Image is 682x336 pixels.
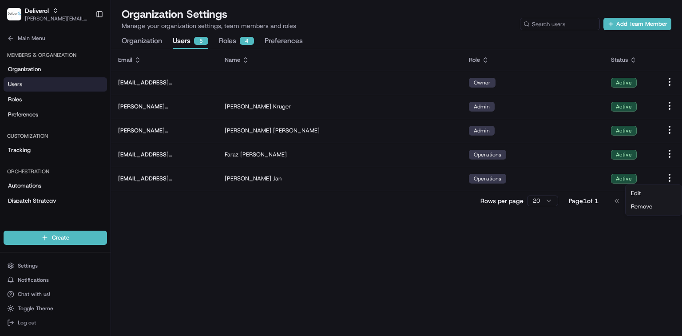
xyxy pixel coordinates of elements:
[480,196,523,205] p: Rows per page
[18,262,38,269] span: Settings
[118,79,210,87] span: [EMAIL_ADDRESS][DOMAIN_NAME]
[8,197,56,205] span: Dispatch Strategy
[611,126,637,136] div: Active
[118,56,210,64] div: Email
[240,37,254,45] div: 4
[631,203,652,211] span: Remove
[611,56,650,64] div: Status
[225,103,271,111] span: [PERSON_NAME]
[18,35,45,42] span: Main Menu
[469,126,495,136] div: Admin
[469,150,506,160] div: Operations
[4,164,107,179] div: Orchestration
[225,175,271,183] span: [PERSON_NAME]
[273,103,291,111] span: Kruger
[18,291,50,298] span: Chat with us!
[631,189,641,197] span: Edit
[18,305,53,312] span: Toggle Theme
[469,174,506,184] div: Operations
[520,18,600,30] input: Search users
[118,151,210,159] span: [EMAIL_ADDRESS][DOMAIN_NAME]
[7,8,21,20] img: Deliverol
[611,150,637,160] div: Active
[611,174,637,184] div: Active
[52,234,69,242] span: Create
[118,127,210,135] span: [PERSON_NAME][EMAIL_ADDRESS][PERSON_NAME][DOMAIN_NAME]
[8,65,41,73] span: Organization
[225,56,455,64] div: Name
[25,15,88,22] span: [PERSON_NAME][EMAIL_ADDRESS][PERSON_NAME][DOMAIN_NAME]
[194,37,208,45] div: 5
[469,102,495,112] div: Admin
[8,146,31,154] span: Tracking
[240,151,287,159] span: [PERSON_NAME]
[122,21,296,30] p: Manage your organization settings, team members and roles
[611,78,637,88] div: Active
[122,34,162,49] button: Organization
[118,175,210,183] span: [EMAIL_ADDRESS][DOMAIN_NAME]
[118,103,210,111] span: [PERSON_NAME][EMAIL_ADDRESS][PERSON_NAME][DOMAIN_NAME]
[18,276,49,284] span: Notifications
[603,18,671,30] button: Add Team Member
[18,319,36,326] span: Log out
[273,175,282,183] span: Jan
[225,127,271,135] span: [PERSON_NAME]
[8,96,22,104] span: Roles
[4,129,107,143] div: Customization
[225,151,238,159] span: Faraz
[469,56,597,64] div: Role
[122,7,296,21] h1: Organization Settings
[469,78,496,88] div: Owner
[8,182,41,190] span: Automations
[173,34,208,49] button: Users
[8,80,22,88] span: Users
[569,196,599,205] div: Page 1 of 1
[273,127,320,135] span: [PERSON_NAME]
[4,48,107,62] div: Members & Organization
[265,34,303,49] button: Preferences
[611,102,637,112] div: Active
[219,34,254,49] button: Roles
[25,6,49,15] span: Deliverol
[8,111,38,119] span: Preferences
